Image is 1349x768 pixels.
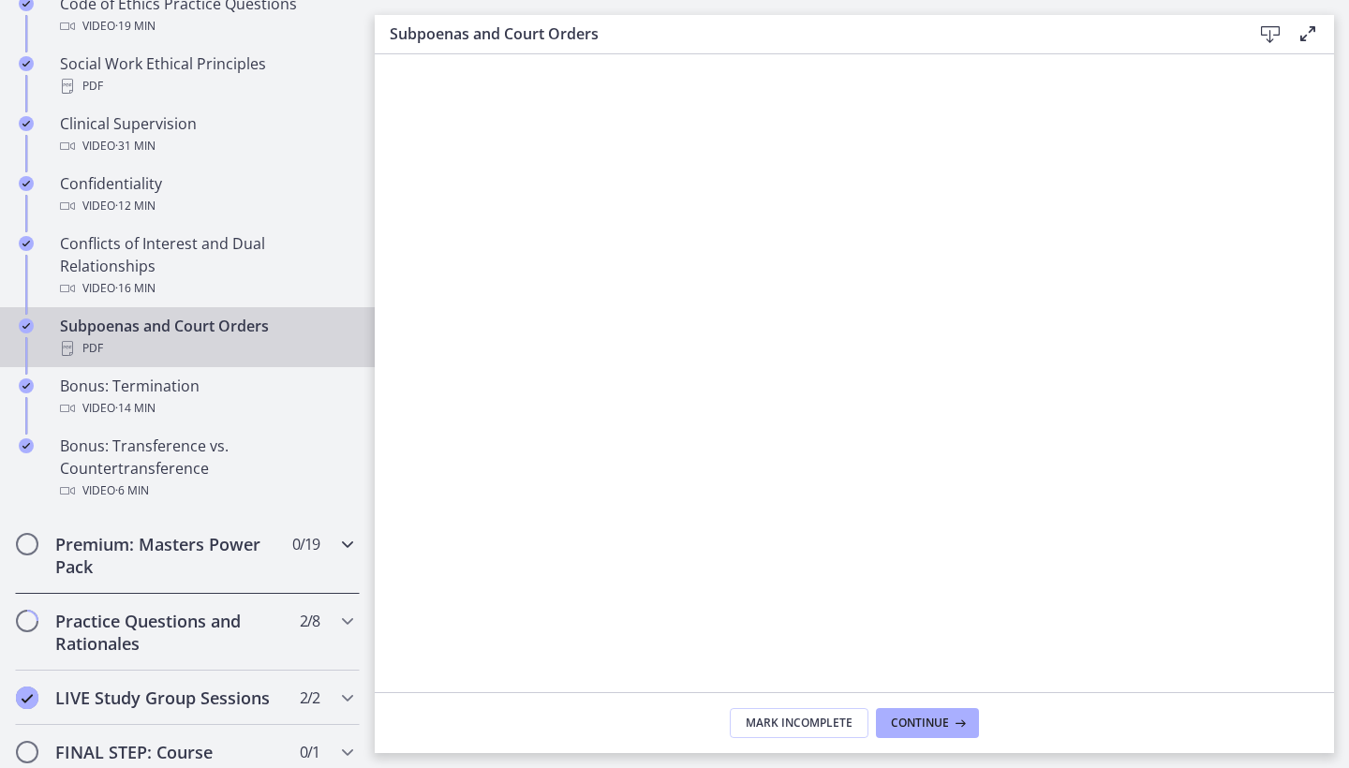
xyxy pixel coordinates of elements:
div: PDF [60,337,352,360]
span: 0 / 1 [300,741,319,763]
div: Confidentiality [60,172,352,217]
span: 2 / 2 [300,687,319,709]
button: Continue [876,708,979,738]
h2: Premium: Masters Power Pack [55,533,284,578]
span: 0 / 19 [292,533,319,555]
i: Completed [19,378,34,393]
div: Bonus: Transference vs. Countertransference [60,435,352,502]
i: Completed [19,438,34,453]
i: Completed [16,687,38,709]
div: Social Work Ethical Principles [60,52,352,97]
i: Completed [19,176,34,191]
div: Video [60,135,352,157]
div: Clinical Supervision [60,112,352,157]
div: Bonus: Termination [60,375,352,420]
h2: LIVE Study Group Sessions [55,687,284,709]
span: Mark Incomplete [746,716,852,731]
span: 2 / 8 [300,610,319,632]
span: · 19 min [115,15,156,37]
span: · 16 min [115,277,156,300]
span: · 14 min [115,397,156,420]
div: PDF [60,75,352,97]
span: · 6 min [115,480,149,502]
div: Video [60,277,352,300]
h2: Practice Questions and Rationales [55,610,284,655]
i: Completed [19,56,34,71]
i: Completed [19,236,34,251]
div: Video [60,15,352,37]
h3: Subpoenas and Court Orders [390,22,1222,45]
span: · 31 min [115,135,156,157]
span: · 12 min [115,195,156,217]
div: Video [60,195,352,217]
i: Completed [19,116,34,131]
div: Subpoenas and Court Orders [60,315,352,360]
div: Video [60,480,352,502]
i: Completed [19,318,34,333]
div: Video [60,397,352,420]
button: Mark Incomplete [730,708,868,738]
div: Conflicts of Interest and Dual Relationships [60,232,352,300]
span: Continue [891,716,949,731]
